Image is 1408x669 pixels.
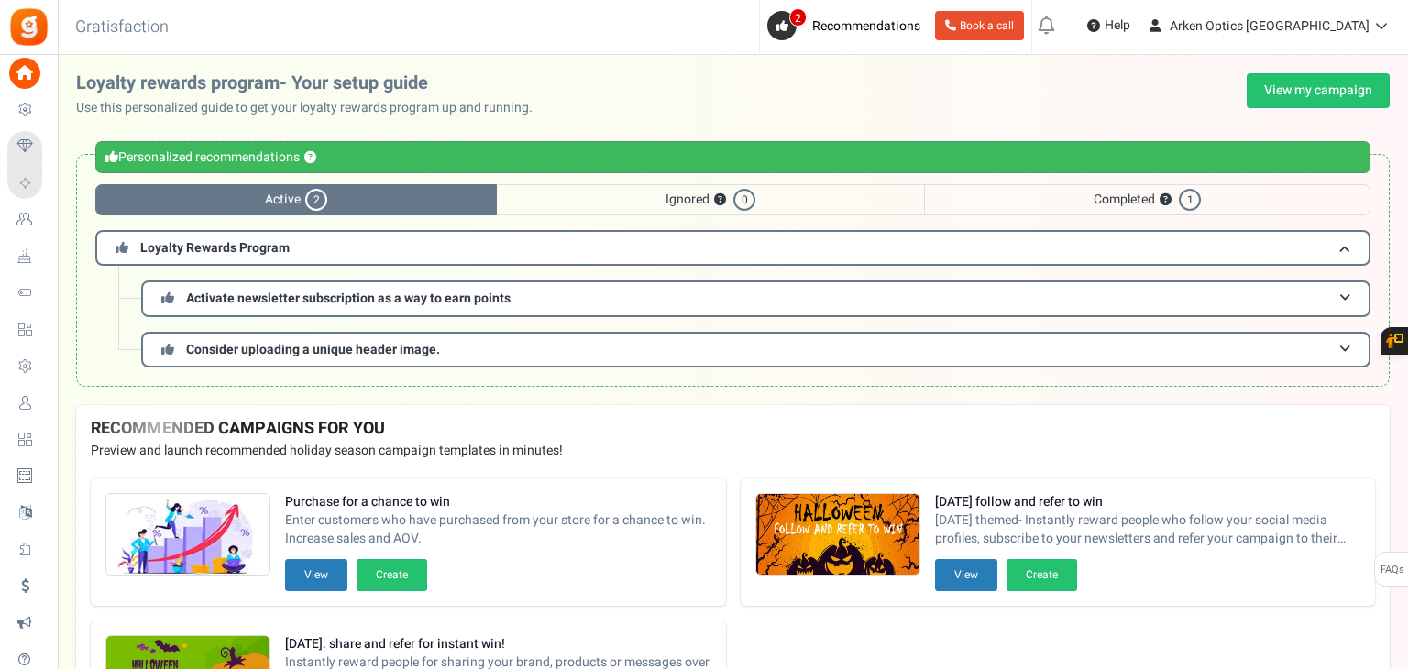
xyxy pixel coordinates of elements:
[95,141,1370,173] div: Personalized recommendations
[924,184,1370,215] span: Completed
[497,184,924,215] span: Ignored
[1179,189,1201,211] span: 1
[733,189,755,211] span: 0
[186,340,440,359] span: Consider uploading a unique header image.
[186,289,511,308] span: Activate newsletter subscription as a way to earn points
[140,238,290,258] span: Loyalty Rewards Program
[812,16,920,36] span: Recommendations
[285,635,711,653] strong: [DATE]: share and refer for instant win!
[1100,16,1130,35] span: Help
[8,6,49,48] img: Gratisfaction
[305,189,327,211] span: 2
[76,99,547,117] p: Use this personalized guide to get your loyalty rewards program up and running.
[106,494,269,576] img: Recommended Campaigns
[304,152,316,164] button: ?
[285,493,711,511] strong: Purchase for a chance to win
[357,559,427,591] button: Create
[1080,11,1138,40] a: Help
[714,194,726,206] button: ?
[935,559,997,591] button: View
[285,511,711,548] span: Enter customers who have purchased from your store for a chance to win. Increase sales and AOV.
[91,420,1375,438] h4: RECOMMENDED CAMPAIGNS FOR YOU
[935,493,1361,511] strong: [DATE] follow and refer to win
[1380,553,1404,587] span: FAQs
[1006,559,1077,591] button: Create
[76,73,547,93] h2: Loyalty rewards program- Your setup guide
[55,9,189,46] h3: Gratisfaction
[767,11,928,40] a: 2 Recommendations
[285,559,347,591] button: View
[95,184,497,215] span: Active
[1170,16,1369,36] span: Arken Optics [GEOGRAPHIC_DATA]
[935,11,1024,40] a: Book a call
[1160,194,1171,206] button: ?
[91,442,1375,460] p: Preview and launch recommended holiday season campaign templates in minutes!
[789,8,807,27] span: 2
[935,511,1361,548] span: [DATE] themed- Instantly reward people who follow your social media profiles, subscribe to your n...
[756,494,919,576] img: Recommended Campaigns
[1247,73,1390,108] a: View my campaign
